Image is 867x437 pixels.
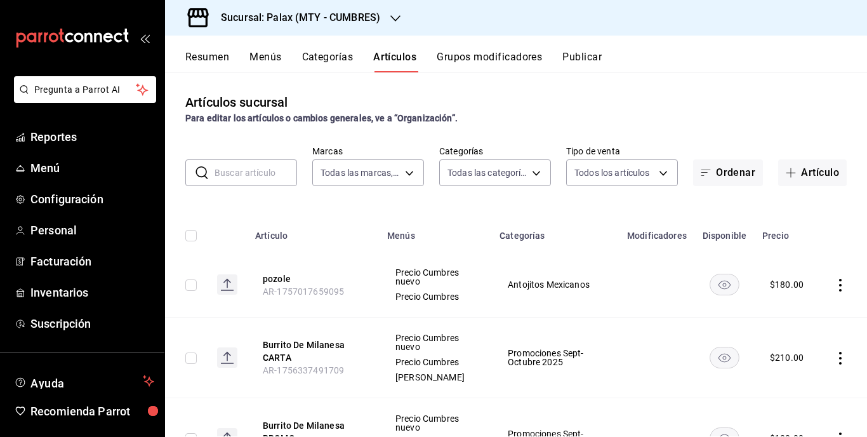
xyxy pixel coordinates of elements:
span: Todas las marcas, Sin marca [321,166,400,179]
button: Categorías [302,51,354,72]
div: $ 210.00 [770,351,804,364]
span: Todas las categorías, Sin categoría [447,166,527,179]
label: Marcas [312,147,424,156]
button: Grupos modificadores [437,51,542,72]
span: Antojitos Mexicanos [508,280,604,289]
th: Categorías [492,212,619,252]
span: Inventarios [30,284,154,301]
strong: Para editar los artículos o cambios generales, ve a “Organización”. [185,113,458,123]
button: actions [834,352,847,365]
h3: Sucursal: Palax (MTY - CUMBRES) [211,10,380,25]
span: Promociones Sept-Octubre 2025 [508,349,604,366]
th: Menús [380,212,492,252]
span: Facturación [30,253,154,270]
span: Recomienda Parrot [30,403,154,420]
span: [PERSON_NAME] [395,373,476,382]
span: Personal [30,222,154,239]
span: Suscripción [30,315,154,332]
button: Menús [249,51,281,72]
div: navigation tabs [185,51,867,72]
span: Todos los artículos [574,166,650,179]
span: Precio Cumbres nuevo [395,414,476,432]
span: Precio Cumbres nuevo [395,268,476,286]
span: Precio Cumbres [395,358,476,366]
button: Artículos [373,51,416,72]
button: Artículo [778,159,847,186]
button: Ordenar [693,159,763,186]
span: Reportes [30,128,154,145]
span: AR-1757017659095 [263,286,344,297]
span: Ayuda [30,373,138,389]
span: Pregunta a Parrot AI [34,83,136,97]
button: edit-product-location [263,272,364,285]
button: open_drawer_menu [140,33,150,43]
button: availability-product [710,347,739,368]
button: Publicar [562,51,602,72]
span: Precio Cumbres [395,292,476,301]
button: edit-product-location [263,339,364,364]
div: Artículos sucursal [185,93,288,112]
div: $ 180.00 [770,278,804,291]
button: actions [834,279,847,292]
span: AR-1756337491709 [263,365,344,375]
input: Buscar artículo [215,160,297,185]
span: Precio Cumbres nuevo [395,333,476,351]
th: Modificadores [619,212,694,252]
th: Artículo [248,212,380,252]
button: availability-product [710,274,739,295]
th: Disponible [694,212,755,252]
a: Pregunta a Parrot AI [9,92,156,105]
label: Tipo de venta [566,147,678,156]
button: Resumen [185,51,229,72]
span: Menú [30,159,154,177]
th: Precio [755,212,819,252]
button: Pregunta a Parrot AI [14,76,156,103]
span: Configuración [30,191,154,208]
label: Categorías [439,147,551,156]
